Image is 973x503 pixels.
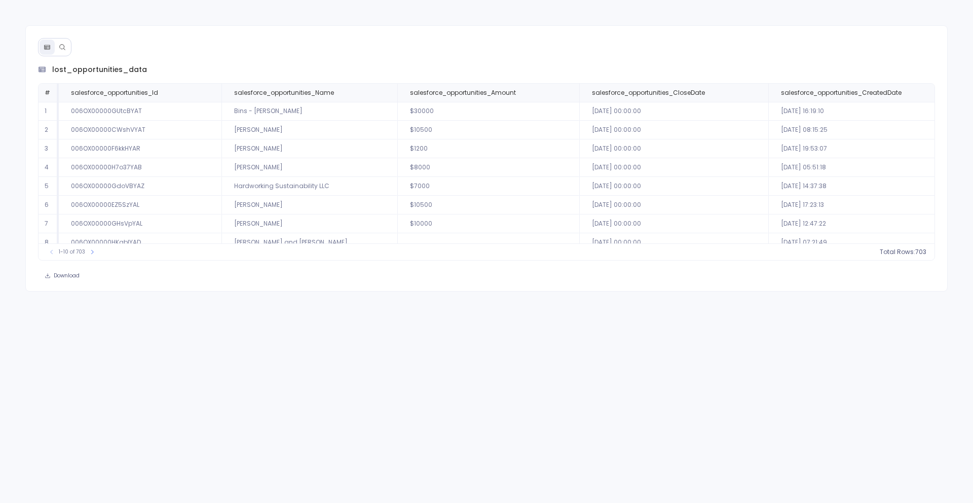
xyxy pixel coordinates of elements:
[768,158,965,177] td: [DATE] 05:51:18
[579,102,768,121] td: [DATE] 00:00:00
[221,214,397,233] td: [PERSON_NAME]
[768,139,965,158] td: [DATE] 19:53:07
[59,177,221,196] td: 006OX00000GdoVBYAZ
[768,177,965,196] td: [DATE] 14:37:38
[221,121,397,139] td: [PERSON_NAME]
[768,196,965,214] td: [DATE] 17:23:13
[38,269,86,283] button: Download
[397,139,579,158] td: $1200
[579,214,768,233] td: [DATE] 00:00:00
[579,139,768,158] td: [DATE] 00:00:00
[768,102,965,121] td: [DATE] 16:19:10
[59,121,221,139] td: 006OX00000CWshVYAT
[39,233,59,252] td: 8
[221,233,397,252] td: [PERSON_NAME] and [PERSON_NAME]
[39,196,59,214] td: 6
[45,88,50,97] span: #
[221,102,397,121] td: Bins - [PERSON_NAME]
[39,158,59,177] td: 4
[59,158,221,177] td: 006OX00000H7o37YAB
[410,89,516,97] span: salesforce_opportunities_Amount
[39,177,59,196] td: 5
[59,196,221,214] td: 006OX00000EZ5SzYAL
[579,233,768,252] td: [DATE] 00:00:00
[39,102,59,121] td: 1
[781,89,902,97] span: salesforce_opportunities_CreatedDate
[768,233,965,252] td: [DATE] 07:21:49
[592,89,705,97] span: salesforce_opportunities_CloseDate
[39,139,59,158] td: 3
[579,177,768,196] td: [DATE] 00:00:00
[915,248,926,256] span: 703
[579,196,768,214] td: [DATE] 00:00:00
[397,177,579,196] td: $7000
[880,248,915,256] span: Total Rows:
[59,248,85,256] span: 1-10 of 703
[397,102,579,121] td: $30000
[71,89,158,97] span: salesforce_opportunities_Id
[221,196,397,214] td: [PERSON_NAME]
[52,64,147,75] span: lost_opportunities_data
[579,121,768,139] td: [DATE] 00:00:00
[234,89,334,97] span: salesforce_opportunities_Name
[59,102,221,121] td: 006OX00000GUtcBYAT
[768,121,965,139] td: [DATE] 08:15:25
[397,121,579,139] td: $10500
[59,139,221,158] td: 006OX00000F6kkHYAR
[221,139,397,158] td: [PERSON_NAME]
[59,233,221,252] td: 006OX00000HKqblYAD
[397,158,579,177] td: $8000
[397,214,579,233] td: $10000
[59,214,221,233] td: 006OX00000GHsVpYAL
[39,214,59,233] td: 7
[579,158,768,177] td: [DATE] 00:00:00
[39,121,59,139] td: 2
[768,214,965,233] td: [DATE] 12:47:22
[221,158,397,177] td: [PERSON_NAME]
[221,177,397,196] td: Hardworking Sustainability LLC
[397,196,579,214] td: $10500
[54,272,80,279] span: Download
